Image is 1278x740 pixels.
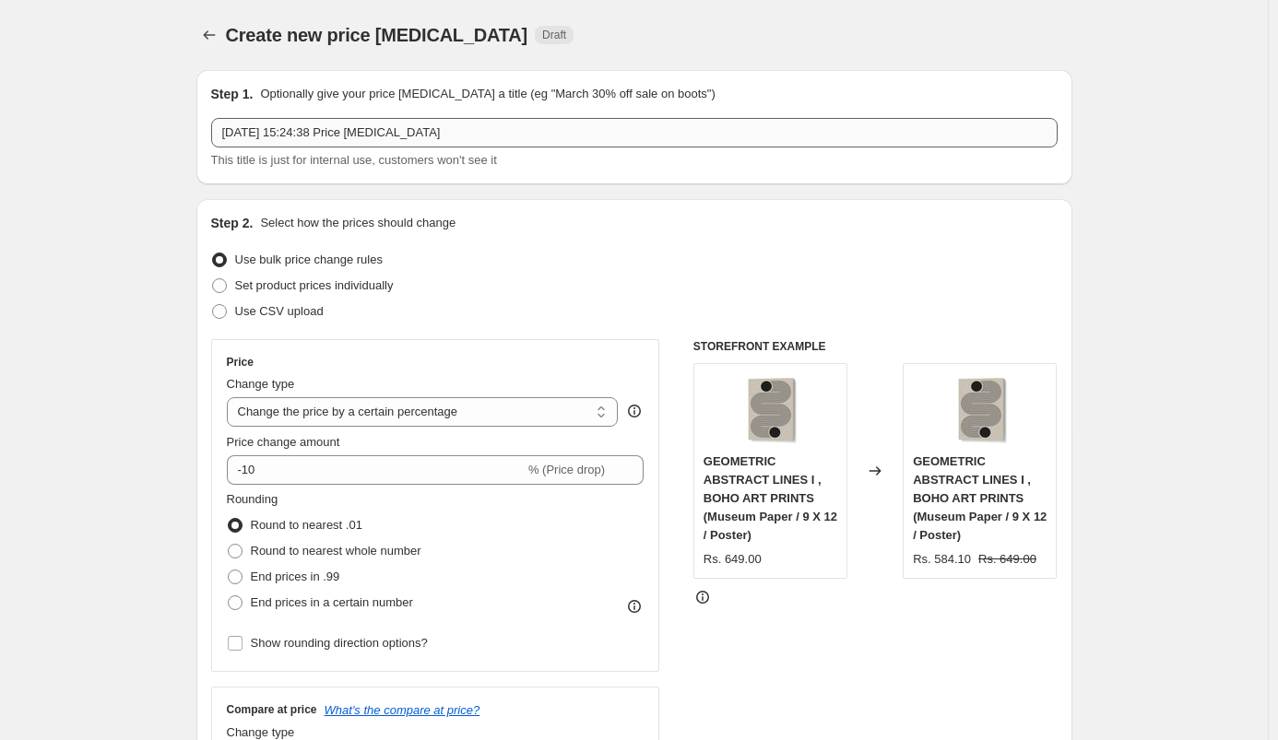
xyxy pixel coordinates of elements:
[227,702,317,717] h3: Compare at price
[693,339,1058,354] h6: STOREFRONT EXAMPLE
[260,214,456,232] p: Select how the prices should change
[913,550,971,569] div: Rs. 584.10
[943,373,1017,447] img: gallerywrap-resized_212f066c-7c3d-4415-9b16-553eb73bee29_80x.jpg
[733,373,807,447] img: gallerywrap-resized_212f066c-7c3d-4415-9b16-553eb73bee29_80x.jpg
[235,278,394,292] span: Set product prices individually
[211,118,1058,147] input: 30% off holiday sale
[913,454,1047,542] span: GEOMETRIC ABSTRACT LINES I , BOHO ART PRINTS (Museum Paper / 9 X 12 / Poster)
[528,463,605,476] span: % (Price drop)
[227,455,525,485] input: -15
[226,25,528,45] span: Create new price [MEDICAL_DATA]
[325,703,480,717] button: What's the compare at price?
[235,304,324,318] span: Use CSV upload
[251,518,362,532] span: Round to nearest .01
[227,725,295,739] span: Change type
[704,454,837,542] span: GEOMETRIC ABSTRACT LINES I , BOHO ART PRINTS (Museum Paper / 9 X 12 / Poster)
[704,550,762,569] div: Rs. 649.00
[227,492,278,506] span: Rounding
[542,28,566,42] span: Draft
[211,153,497,167] span: This title is just for internal use, customers won't see it
[227,435,340,449] span: Price change amount
[196,22,222,48] button: Price change jobs
[235,253,383,266] span: Use bulk price change rules
[211,85,254,103] h2: Step 1.
[227,355,254,370] h3: Price
[251,636,428,650] span: Show rounding direction options?
[251,544,421,558] span: Round to nearest whole number
[227,377,295,391] span: Change type
[211,214,254,232] h2: Step 2.
[625,402,644,420] div: help
[251,595,413,609] span: End prices in a certain number
[260,85,715,103] p: Optionally give your price [MEDICAL_DATA] a title (eg "March 30% off sale on boots")
[251,570,340,583] span: End prices in .99
[978,550,1036,569] strike: Rs. 649.00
